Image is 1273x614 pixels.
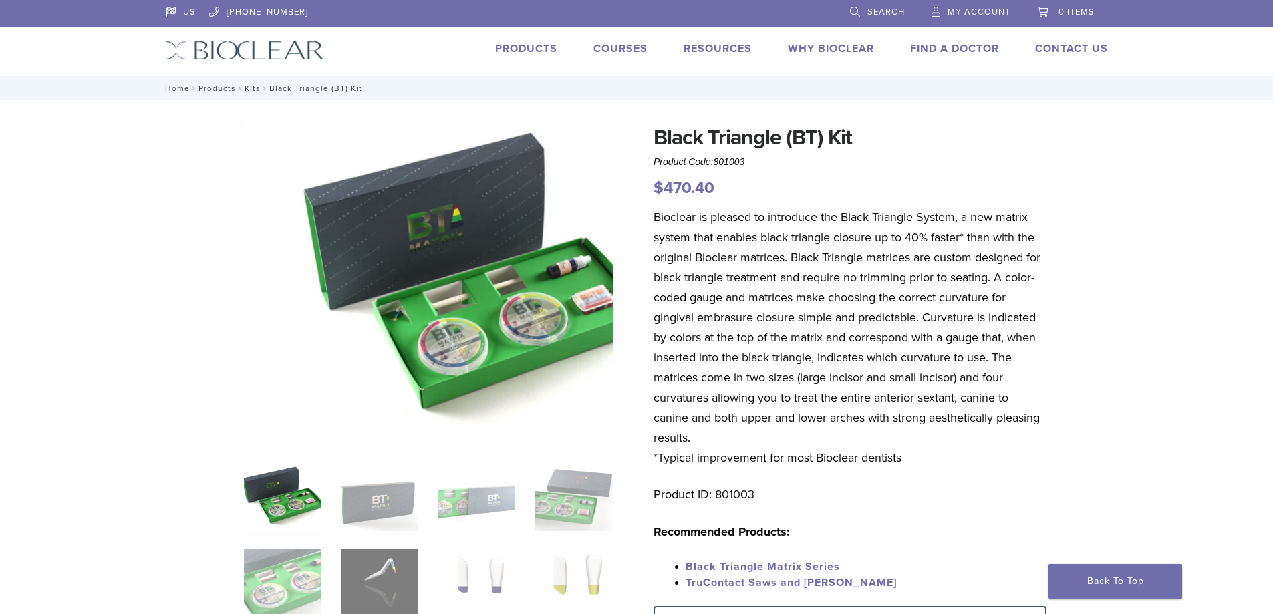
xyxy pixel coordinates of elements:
[156,76,1118,100] nav: Black Triangle (BT) Kit
[261,85,269,92] span: /
[686,560,840,573] a: Black Triangle Matrix Series
[244,122,705,448] img: Intro Black Triangle Kit-6 - Copy
[236,85,245,92] span: /
[867,7,905,17] span: Search
[166,41,324,60] img: Bioclear
[654,207,1046,468] p: Bioclear is pleased to introduce the Black Triangle System, a new matrix system that enables blac...
[341,464,418,531] img: Black Triangle (BT) Kit - Image 2
[654,156,744,167] span: Product Code:
[1058,7,1095,17] span: 0 items
[535,464,612,531] img: Black Triangle (BT) Kit - Image 4
[686,576,897,589] a: TruContact Saws and [PERSON_NAME]
[438,464,515,531] img: Black Triangle (BT) Kit - Image 3
[948,7,1010,17] span: My Account
[190,85,198,92] span: /
[161,84,190,93] a: Home
[244,464,321,531] img: Intro-Black-Triangle-Kit-6-Copy-e1548792917662-324x324.jpg
[593,42,648,55] a: Courses
[245,84,261,93] a: Kits
[654,178,664,198] span: $
[654,484,1046,504] p: Product ID: 801003
[654,178,714,198] bdi: 470.40
[910,42,999,55] a: Find A Doctor
[714,156,745,167] span: 801003
[495,42,557,55] a: Products
[198,84,236,93] a: Products
[1048,564,1182,599] a: Back To Top
[654,524,790,539] strong: Recommended Products:
[684,42,752,55] a: Resources
[788,42,874,55] a: Why Bioclear
[1035,42,1108,55] a: Contact Us
[654,122,1046,154] h1: Black Triangle (BT) Kit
